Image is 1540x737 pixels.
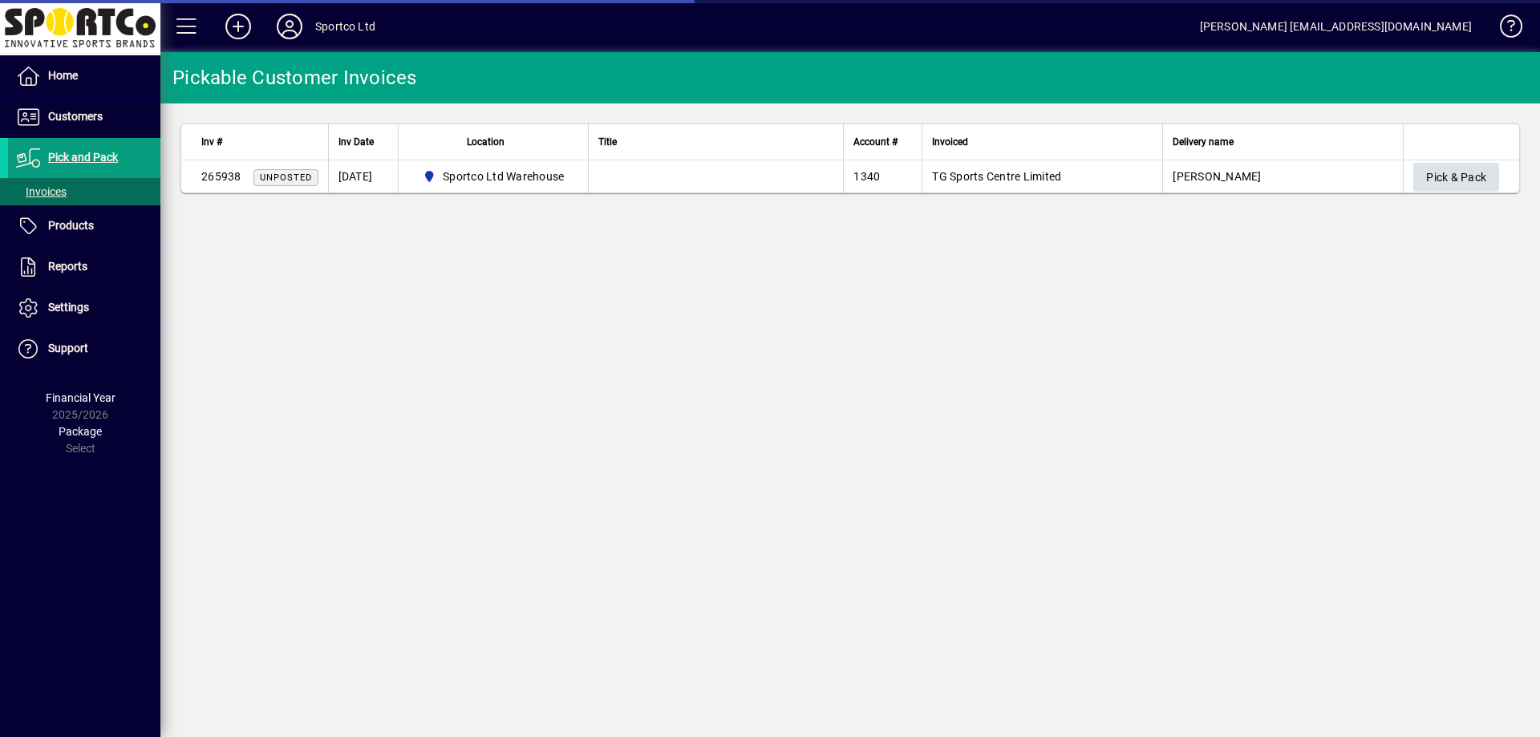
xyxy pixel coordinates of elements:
a: Invoices [8,178,160,205]
div: Inv # [201,133,318,151]
span: Invoices [16,185,67,198]
div: Account # [853,133,912,151]
span: Package [59,425,102,438]
div: Invoiced [932,133,1153,151]
div: Title [598,133,833,151]
span: Customers [48,110,103,123]
a: Knowledge Base [1488,3,1520,55]
span: Location [467,133,505,151]
a: Settings [8,288,160,328]
span: Inv Date [338,133,374,151]
td: [DATE] [328,160,398,192]
span: Sportco Ltd Warehouse [416,167,571,186]
button: Pick & Pack [1413,163,1499,192]
div: Sportco Ltd [315,14,375,39]
span: Sportco Ltd Warehouse [443,168,564,184]
span: Pick and Pack [48,151,118,164]
div: Delivery name [1173,133,1393,151]
div: Inv Date [338,133,388,151]
span: Settings [48,301,89,314]
span: Title [598,133,617,151]
div: [PERSON_NAME] [EMAIL_ADDRESS][DOMAIN_NAME] [1200,14,1472,39]
span: Inv # [201,133,222,151]
a: Products [8,206,160,246]
button: Profile [264,12,315,41]
span: TG Sports Centre Limited [932,170,1061,183]
div: Location [408,133,579,151]
span: Home [48,69,78,82]
span: Pick & Pack [1426,164,1486,191]
span: 265938 [201,170,241,183]
span: Products [48,219,94,232]
a: Customers [8,97,160,137]
span: Delivery name [1173,133,1234,151]
a: Reports [8,247,160,287]
span: [PERSON_NAME] [1173,170,1261,183]
span: 1340 [853,170,880,183]
div: Pickable Customer Invoices [172,65,417,91]
span: Unposted [260,172,312,183]
span: Account # [853,133,898,151]
span: Financial Year [46,391,115,404]
span: Invoiced [932,133,968,151]
a: Home [8,56,160,96]
span: Reports [48,260,87,273]
button: Add [213,12,264,41]
a: Support [8,329,160,369]
span: Support [48,342,88,354]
